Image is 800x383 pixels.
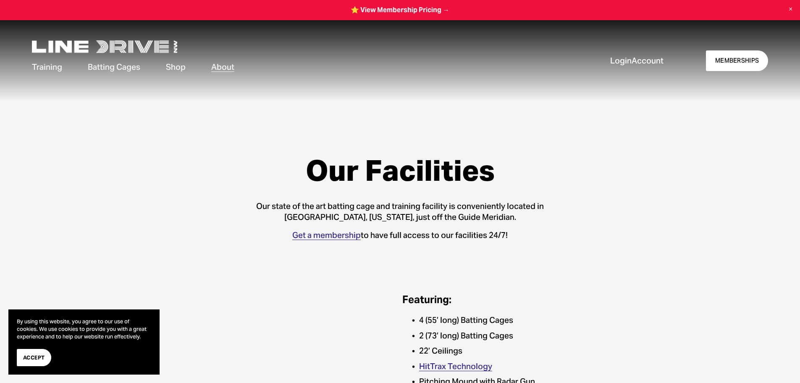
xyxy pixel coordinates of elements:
[17,349,51,366] button: Accept
[211,61,234,73] span: About
[402,293,451,306] strong: Featuring:
[166,61,186,74] a: Shop
[230,154,571,187] h1: Our Facilities
[230,201,571,223] p: Our state of the art batting cage and training facility is conveniently located in [GEOGRAPHIC_DA...
[32,61,62,73] span: Training
[17,318,151,341] p: By using this website, you agree to our use of cookies. We use cookies to provide you with a grea...
[211,61,234,74] a: folder dropdown
[419,330,669,341] p: 2 (73’ long) Batting Cages
[419,314,669,326] p: 4 (55’ long) Batting Cages
[419,361,492,371] a: HitTrax Technology
[88,61,140,74] a: folder dropdown
[706,50,768,71] a: MEMBERSHIPS
[32,40,177,53] img: LineDrive NorthWest
[23,354,45,362] span: Accept
[32,61,62,74] a: folder dropdown
[419,345,669,357] p: 22’ Ceilings
[88,61,140,73] span: Batting Cages
[230,230,571,241] p: to have full access to our facilities 24/7!
[8,309,160,375] section: Cookie banner
[292,230,361,240] a: Get a membership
